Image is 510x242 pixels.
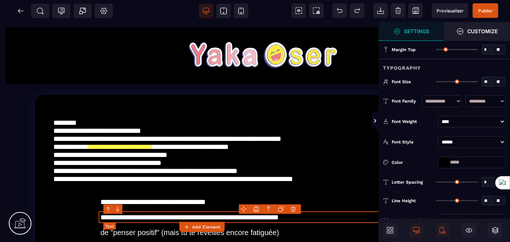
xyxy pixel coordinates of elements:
div: Text Decoration [392,216,435,224]
span: Setting Body [100,7,107,15]
img: aa6757e2f70c7967f7730340346f47c4_yakaoser_%C3%A9crit__copie.png [189,20,337,46]
span: Margin Top [392,47,416,53]
span: de "penser positif" (mais tu te réveilles encore fatiguée) [100,207,279,215]
span: Line Height [392,198,416,204]
span: Previsualiser [437,8,464,14]
span: Open Style Manager [444,22,510,41]
span: Screenshot [309,3,324,18]
button: Add Element [179,222,225,232]
span: Hide/Show Block [462,223,476,238]
span: Letter Spacing [392,179,423,185]
span: Mobile Only [435,223,450,238]
span: Font Size [392,79,411,85]
div: Color [392,159,435,166]
span: Settings [378,22,444,41]
span: SEO [37,7,44,15]
strong: Settings [404,28,430,34]
span: Open Layer Manager [488,223,503,238]
span: Desktop Only [409,223,424,238]
span: Tracking [58,7,65,15]
span: View components [292,3,306,18]
div: Font Family [392,97,418,105]
div: Font Style [392,138,435,146]
div: Typography [378,59,510,72]
span: Preview [432,3,468,18]
strong: Add Element [192,224,220,230]
div: Font Weight [392,118,435,125]
span: Publier [478,8,493,14]
strong: Customize [468,28,498,34]
span: Open Blocks [383,223,397,238]
span: Popup [79,7,86,15]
